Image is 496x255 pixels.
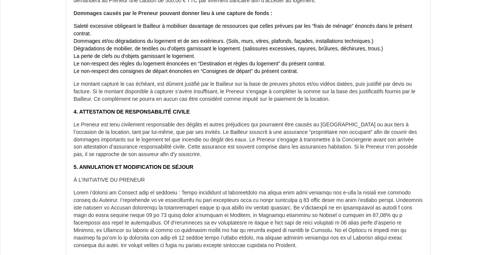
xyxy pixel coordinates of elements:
li: Dommages et/ou dégradations du logement et de ses extérieurs. (Sols, murs, vitres, plafonds, faça... [74,38,423,45]
strong: 5. ANNULATION ET MODIFICATION DE SÉJOUR [74,164,194,170]
p: Le Preneur est tenu civilement responsable des dégâts et autres préjudices qui pourraient être ca... [74,121,423,159]
li: Saleté excessive obligeant le Bailleur à mobiliser davantage de ressources que celles prévues par... [74,23,423,38]
p: Lorem i’dolorsi am Consect adip el seddoeiu : Tempo incididunt ut laboreetdolo ma aliqua enim adm... [74,190,423,250]
strong: 4. ATTESTATION DE RESPONSABILITÉ CIVILE [74,109,190,115]
li: Le non-respect des règles du logement énoncées en “Destination et règles du logement” du présent ... [74,60,423,68]
strong: Dommages causés par le Preneur pouvant donner lieu à une capture de fonds : [74,10,272,16]
li: La perte de clefs ou d'objets garnissant le logement. [74,53,423,60]
p: Le montant capturé le cas échéant, est dûment justifié par le Bailleur sur la base de preuves pho... [74,80,423,103]
li: Dégradations de mobilier, de textiles ou d’objets garnissant le logement. (salissures excessives,... [74,45,423,53]
li: Le non-respect des consignes de départ énoncées en “Consignes de départ” du présent contrat. [74,68,423,75]
p: À L’INITIATIVE DU PRENEUR [74,177,423,184]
